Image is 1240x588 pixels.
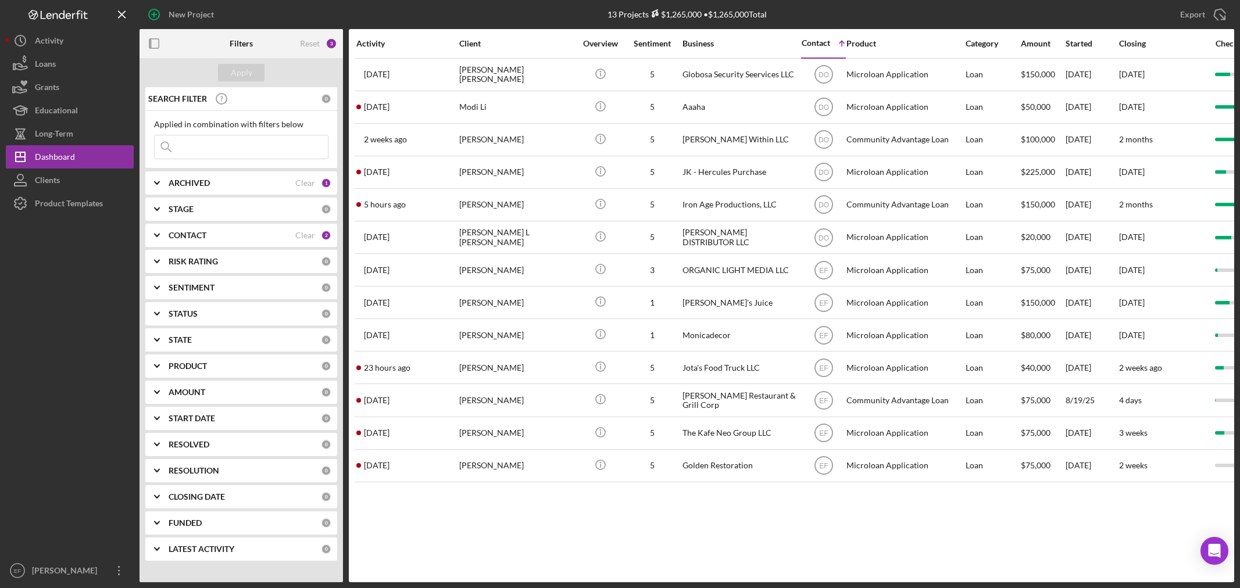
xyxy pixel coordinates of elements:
[1021,69,1055,79] span: $150,000
[321,178,331,188] div: 1
[819,103,829,112] text: DO
[846,222,963,253] div: Microloan Application
[623,70,681,79] div: 5
[364,461,389,470] time: 2025-08-30 02:01
[682,352,799,383] div: Jota's Food Truck LLC
[169,178,210,188] b: ARCHIVED
[35,192,103,218] div: Product Templates
[1119,395,1142,405] time: 4 days
[364,102,389,112] time: 2025-09-23 01:33
[1119,232,1145,242] time: [DATE]
[623,428,681,438] div: 5
[966,385,1020,415] div: Loan
[321,282,331,293] div: 0
[321,439,331,450] div: 0
[966,124,1020,155] div: Loan
[6,559,134,582] button: EF[PERSON_NAME]
[1119,69,1145,79] time: [DATE]
[295,178,315,188] div: Clear
[819,234,829,242] text: DO
[35,122,73,148] div: Long-Term
[148,94,207,103] b: SEARCH FILTER
[1066,418,1118,449] div: [DATE]
[1066,320,1118,350] div: [DATE]
[819,462,828,470] text: EF
[1119,134,1153,144] time: 2 months
[966,320,1020,350] div: Loan
[682,157,799,188] div: JK - Hercules Purchase
[169,309,198,318] b: STATUS
[169,335,192,345] b: STATE
[966,59,1020,90] div: Loan
[623,135,681,144] div: 5
[1066,287,1118,318] div: [DATE]
[154,120,328,129] div: Applied in combination with filters below
[321,309,331,319] div: 0
[846,352,963,383] div: Microloan Application
[321,492,331,502] div: 0
[35,99,78,125] div: Educational
[1066,222,1118,253] div: [DATE]
[1021,102,1050,112] span: $50,000
[682,418,799,449] div: The Kafe Neo Group LLC
[6,168,134,192] button: Clients
[364,298,389,307] time: 2025-05-15 23:01
[1119,428,1148,438] time: 3 weeks
[169,466,219,475] b: RESOLUTION
[321,465,331,476] div: 0
[35,145,75,171] div: Dashboard
[459,418,576,449] div: [PERSON_NAME]
[623,266,681,275] div: 3
[966,39,1020,48] div: Category
[356,39,458,48] div: Activity
[682,287,799,318] div: [PERSON_NAME]'s Juice
[6,145,134,168] button: Dashboard
[295,231,315,240] div: Clear
[846,287,963,318] div: Microloan Application
[682,320,799,350] div: Monicadecor
[35,168,60,195] div: Clients
[321,387,331,397] div: 0
[35,76,59,102] div: Grants
[966,254,1020,285] div: Loan
[169,544,234,554] b: LATEST ACTIVITY
[1066,157,1118,188] div: [DATE]
[364,396,389,405] time: 2025-09-03 01:50
[623,167,681,177] div: 5
[966,92,1020,123] div: Loan
[1021,330,1050,340] span: $80,000
[1168,3,1234,26] button: Export
[169,283,215,292] b: SENTIMENT
[169,361,207,371] b: PRODUCT
[364,428,389,438] time: 2025-09-08 21:02
[623,232,681,242] div: 5
[321,230,331,241] div: 2
[819,331,828,339] text: EF
[218,64,265,81] button: Apply
[1066,124,1118,155] div: [DATE]
[321,413,331,424] div: 0
[321,256,331,267] div: 0
[1119,199,1153,209] time: 2 months
[1119,167,1145,177] time: [DATE]
[1119,297,1145,307] time: [DATE]
[1066,254,1118,285] div: [DATE]
[819,71,829,79] text: DO
[6,122,134,145] button: Long-Term
[321,204,331,214] div: 0
[29,559,105,585] div: [PERSON_NAME]
[682,450,799,481] div: Golden Restoration
[169,205,194,214] b: STAGE
[1066,385,1118,415] div: 8/19/25
[459,92,576,123] div: Modi Li
[364,167,389,177] time: 2025-06-19 14:26
[846,157,963,188] div: Microloan Application
[321,518,331,528] div: 0
[364,232,389,242] time: 2025-07-01 21:06
[364,135,407,144] time: 2025-09-14 19:50
[819,364,828,372] text: EF
[846,385,963,415] div: Community Advantage Loan
[35,29,63,55] div: Activity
